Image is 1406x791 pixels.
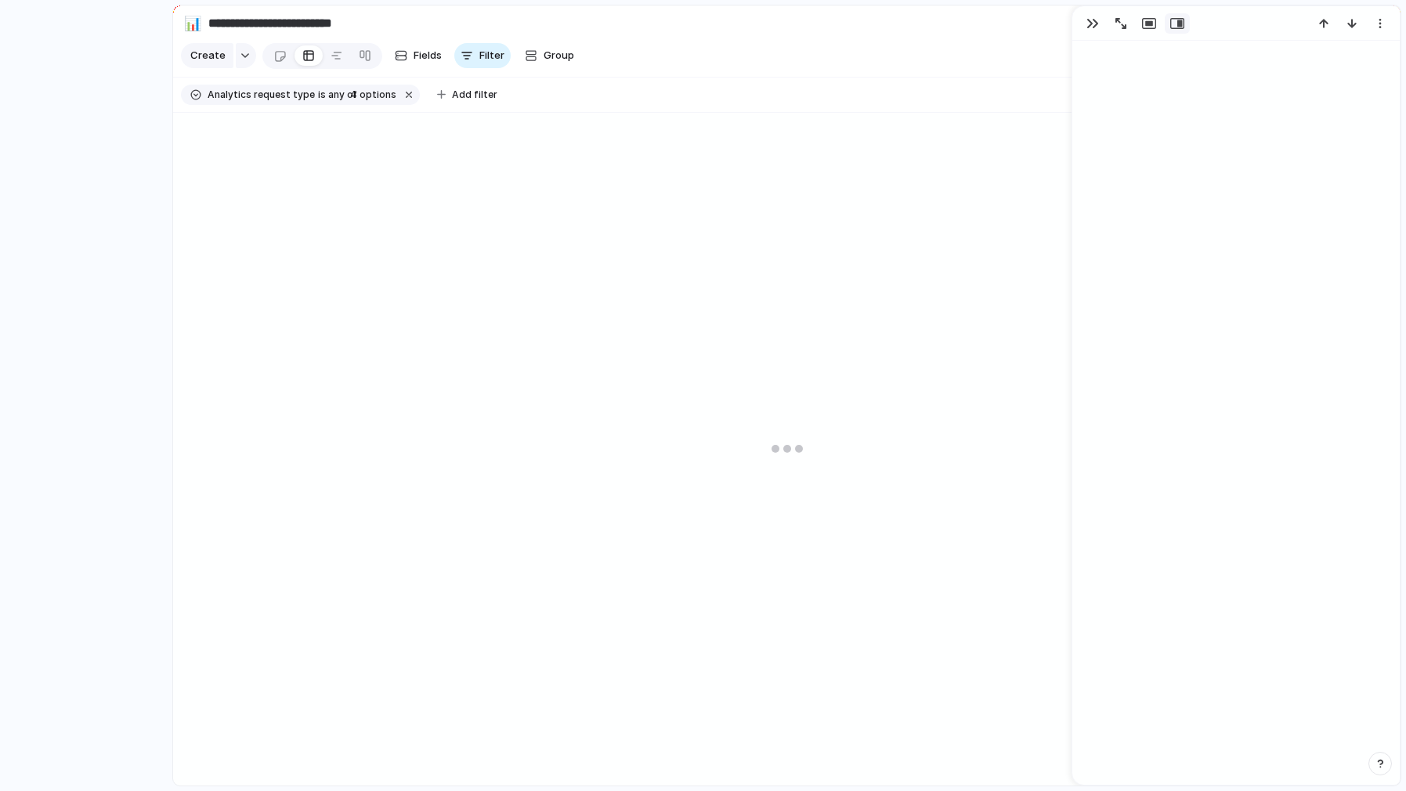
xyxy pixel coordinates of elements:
[414,48,442,63] span: Fields
[315,86,360,103] button: isany of
[345,88,360,100] span: 4
[454,43,511,68] button: Filter
[181,43,233,68] button: Create
[184,13,201,34] div: 📊
[452,88,497,102] span: Add filter
[544,48,574,63] span: Group
[345,88,396,102] span: options
[428,84,507,106] button: Add filter
[318,88,326,102] span: is
[190,48,226,63] span: Create
[358,86,399,103] button: 4 options
[326,88,356,102] span: any of
[479,48,504,63] span: Filter
[208,88,315,102] span: Analytics request type
[517,43,582,68] button: Group
[180,11,205,36] button: 📊
[389,43,448,68] button: Fields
